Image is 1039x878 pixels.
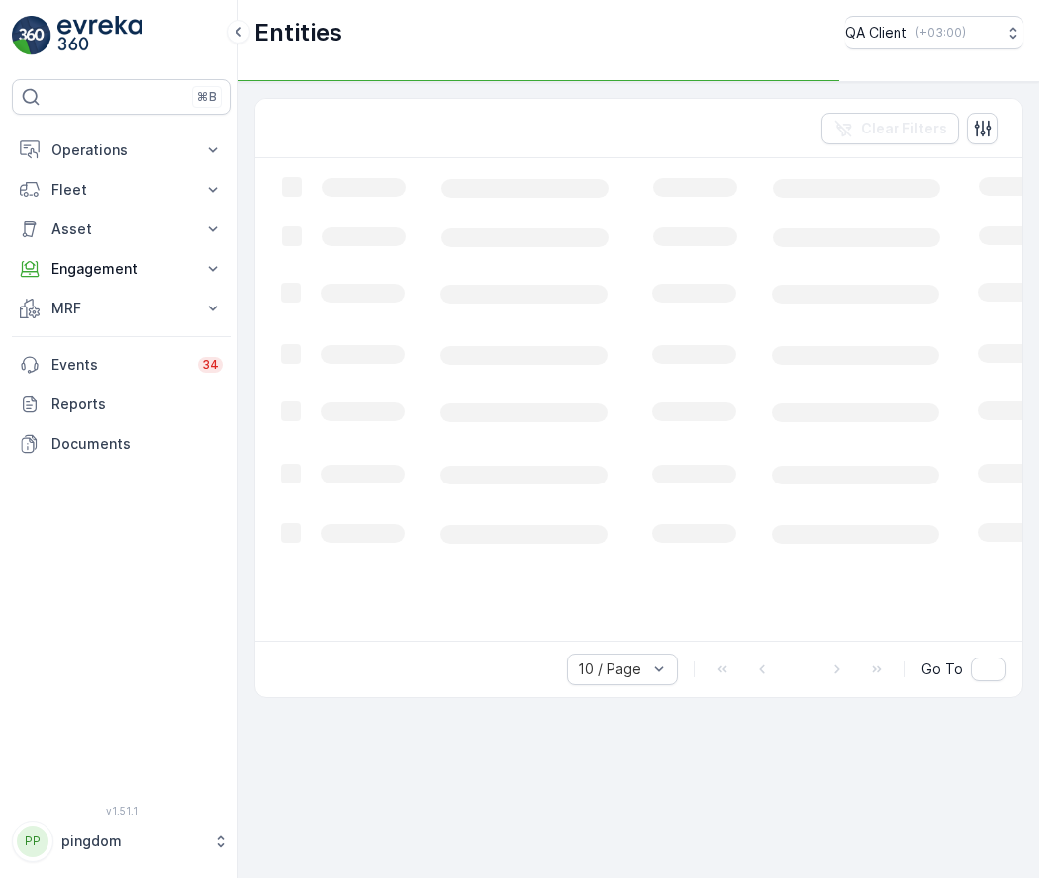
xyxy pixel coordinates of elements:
[12,289,231,328] button: MRF
[12,131,231,170] button: Operations
[12,385,231,424] a: Reports
[51,140,191,160] p: Operations
[51,219,191,239] p: Asset
[845,23,907,43] p: QA Client
[202,357,219,373] p: 34
[17,826,48,857] div: PP
[12,249,231,289] button: Engagement
[197,89,217,105] p: ⌘B
[821,113,959,144] button: Clear Filters
[915,25,966,41] p: ( +03:00 )
[12,16,51,55] img: logo
[51,299,191,318] p: MRF
[12,345,231,385] a: Events34
[51,259,191,279] p: Engagement
[12,210,231,249] button: Asset
[921,659,963,679] span: Go To
[254,17,342,48] p: Entities
[12,821,231,862] button: PPpingdom
[51,434,223,454] p: Documents
[51,180,191,200] p: Fleet
[12,170,231,210] button: Fleet
[51,355,186,375] p: Events
[861,119,947,138] p: Clear Filters
[61,832,203,851] p: pingdom
[845,16,1023,49] button: QA Client(+03:00)
[12,805,231,817] span: v 1.51.1
[12,424,231,464] a: Documents
[51,395,223,414] p: Reports
[57,16,142,55] img: logo_light-DOdMpM7g.png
